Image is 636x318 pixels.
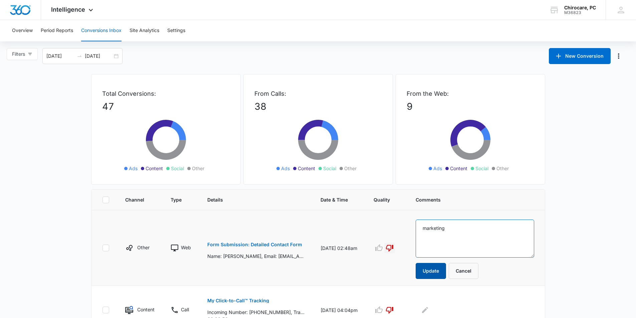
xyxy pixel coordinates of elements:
[137,306,155,313] p: Content
[207,298,269,303] p: My Click-to-Call™ Tracking
[125,196,145,203] span: Channel
[102,89,230,98] p: Total Conversions:
[146,165,163,172] span: Content
[130,20,159,41] button: Site Analytics
[416,263,446,279] button: Update
[564,5,596,10] div: account name
[323,165,336,172] span: Social
[167,20,185,41] button: Settings
[207,242,302,247] p: Form Submission: Detailed Contact Form
[181,306,189,313] p: Call
[207,196,295,203] span: Details
[321,196,348,203] span: Date & Time
[207,237,302,253] button: Form Submission: Detailed Contact Form
[298,165,315,172] span: Content
[192,165,204,172] span: Other
[46,52,74,60] input: Start date
[12,20,33,41] button: Overview
[475,165,488,172] span: Social
[85,52,113,60] input: End date
[407,99,534,113] p: 9
[12,50,25,58] span: Filters
[449,263,478,279] button: Cancel
[181,244,191,251] p: Web
[420,305,430,315] button: Edit Comments
[312,210,366,286] td: [DATE] 02:48am
[281,165,290,172] span: Ads
[171,196,182,203] span: Type
[207,293,269,309] button: My Click-to-Call™ Tracking
[81,20,122,41] button: Conversions Inbox
[564,10,596,15] div: account id
[433,165,442,172] span: Ads
[129,165,138,172] span: Ads
[137,244,150,251] p: Other
[374,196,390,203] span: Quality
[407,89,534,98] p: From the Web:
[207,309,304,316] p: Incoming Number: [PHONE_NUMBER], Tracking Number: [PHONE_NUMBER], Ring To: [PHONE_NUMBER], Caller...
[496,165,509,172] span: Other
[102,99,230,113] p: 47
[77,53,82,59] span: to
[344,165,357,172] span: Other
[41,20,73,41] button: Period Reports
[549,48,611,64] button: New Conversion
[51,6,85,13] span: Intelligence
[254,99,382,113] p: 38
[207,253,304,260] p: Name: [PERSON_NAME], Email: [EMAIL_ADDRESS][DOMAIN_NAME], Phone: [PHONE_NUMBER], What can we help...
[613,51,624,61] button: Manage Numbers
[77,53,82,59] span: swap-right
[416,196,524,203] span: Comments
[7,48,38,60] button: Filters
[254,89,382,98] p: From Calls:
[171,165,184,172] span: Social
[450,165,467,172] span: Content
[416,220,534,258] textarea: marketing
